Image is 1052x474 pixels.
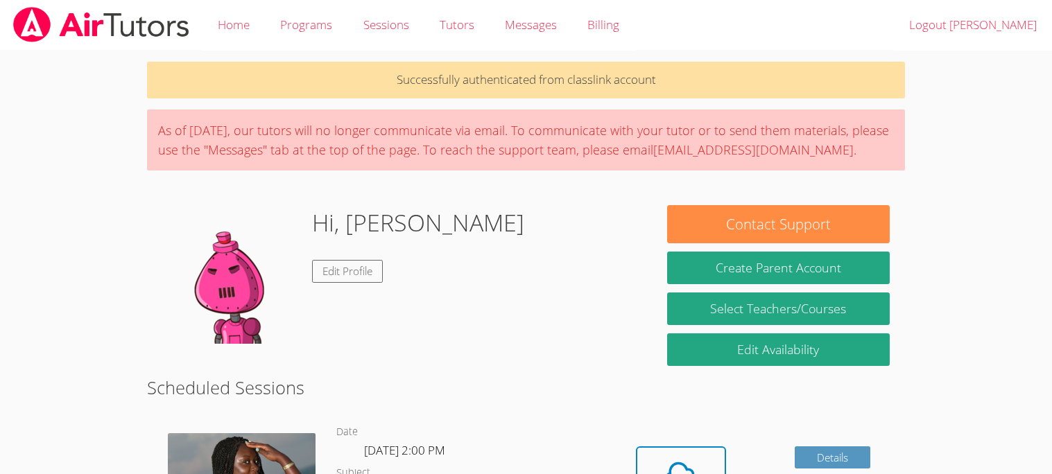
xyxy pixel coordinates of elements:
h2: Scheduled Sessions [147,374,904,401]
button: Contact Support [667,205,889,243]
a: Details [795,446,871,469]
img: airtutors_banner-c4298cdbf04f3fff15de1276eac7730deb9818008684d7c2e4769d2f7ddbe033.png [12,7,191,42]
div: As of [DATE], our tutors will no longer communicate via email. To communicate with your tutor or ... [147,109,904,170]
img: default.png [162,205,301,344]
span: Messages [505,17,557,33]
a: Edit Profile [312,260,383,283]
a: Select Teachers/Courses [667,292,889,325]
a: Edit Availability [667,333,889,366]
dt: Date [336,423,358,441]
span: [DATE] 2:00 PM [364,442,445,458]
h1: Hi, [PERSON_NAME] [312,205,524,240]
p: Successfully authenticated from classlink account [147,62,904,98]
button: Create Parent Account [667,252,889,284]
